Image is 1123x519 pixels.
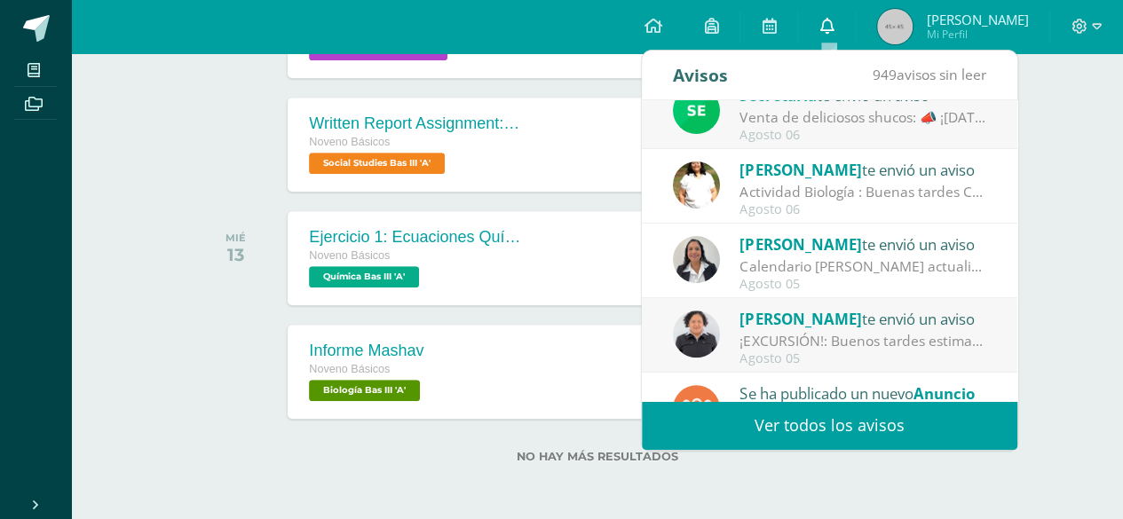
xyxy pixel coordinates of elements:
span: Mi Perfil [926,27,1028,42]
div: Written Report Assignment: How Innovation Is Helping Guatemala Grow [309,114,522,133]
div: te envió un aviso [739,307,986,330]
div: ¡EXCURSIÓN!: Buenos tardes estimada comunidad. Espero que se encuentren muy bien. Recuerden que l... [739,331,986,351]
span: Noveno Básicos [309,363,390,375]
div: te envió un aviso [739,158,986,181]
img: 45x45 [877,9,913,44]
div: 13 [225,244,246,265]
div: Agosto 05 [739,351,986,366]
span: Química Bas III 'A' [309,266,419,287]
span: 949 [873,65,897,84]
span: Noveno Básicos [309,249,390,262]
img: af13c187359f7083575757c8f4a3b81d.png [673,311,720,358]
div: Se ha publicado un nuevo [739,381,986,405]
a: Ver todos los avisos [642,401,1017,450]
img: fde36cf8b4173ff221c800fd76040d52.png [673,161,720,208]
span: avisos sin leer [873,65,986,84]
div: Avisos [673,51,728,99]
span: [PERSON_NAME] [926,11,1028,28]
span: Anuncio [913,383,974,404]
div: Venta de deliciosos shucos: 📣 ¡Este lunes 11 de agosto tendremos a la venta los deliciosos shucos... [739,107,986,128]
span: [PERSON_NAME] [739,309,861,329]
div: MIÉ [225,232,246,244]
div: Agosto 06 [739,128,986,143]
img: 20874f825104fd09c1ed90767e55c7cc.png [673,236,720,283]
div: Agosto 05 [739,277,986,292]
span: [PERSON_NAME] [739,160,861,180]
div: Calendario de Agosto actualizado: Buena tarde estimados padres de familia y alumnos, les saludamo... [739,256,986,277]
div: Ejercicio 1: Ecuaciones Químicas [309,228,522,247]
img: 458d5f1a9dcc7b61d11f682b7cb5dbf4.png [673,87,720,134]
label: No hay más resultados [195,450,999,463]
span: Noveno Básicos [309,136,390,148]
div: Agosto 06 [739,202,986,217]
div: Actividad Biología : Buenas tardes Comunidad Educativa, el día de mañana que tendremos nuestra ex... [739,182,986,202]
span: Biología Bas III 'A' [309,380,420,401]
span: [PERSON_NAME] [739,234,861,255]
div: Informe Mashav [309,342,424,360]
div: te envió un aviso [739,232,986,256]
span: Social Studies Bas III 'A' [309,153,445,174]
